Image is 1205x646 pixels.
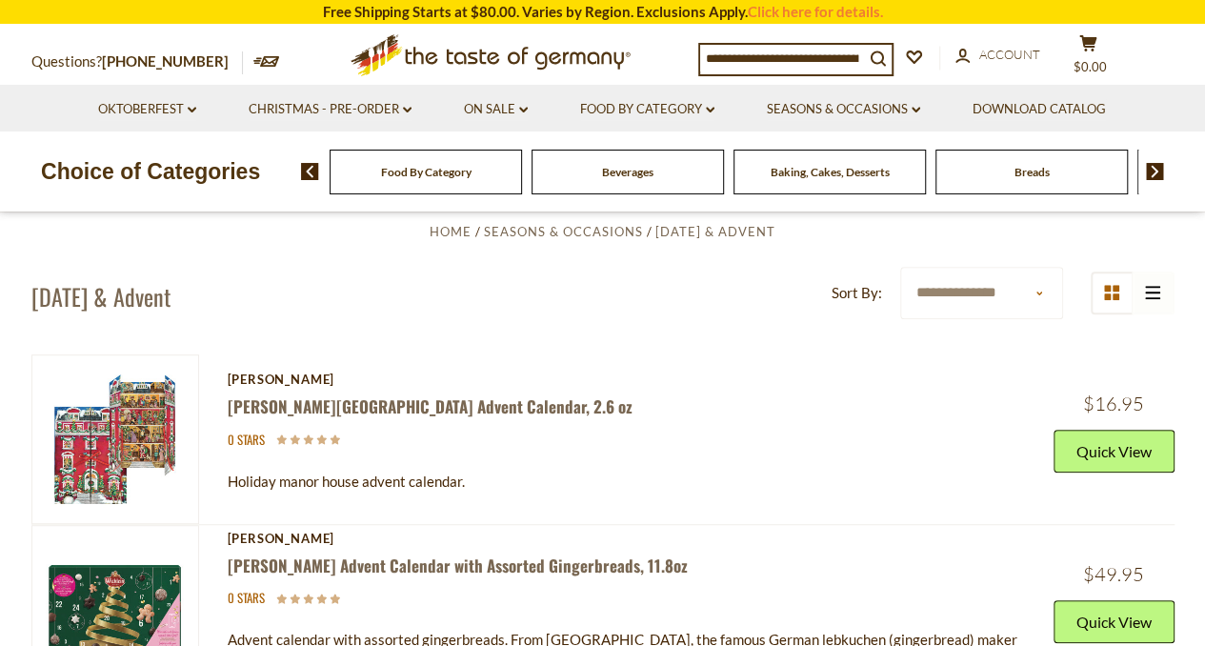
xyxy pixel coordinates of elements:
label: Sort By: [832,281,882,305]
p: Questions? [31,50,243,74]
div: Holiday manor house advent calendar. [228,470,1025,508]
span: Account [979,47,1040,62]
a: Baking, Cakes, Desserts [771,165,890,179]
div: [PERSON_NAME] [228,531,1025,546]
a: [DATE] & Advent [655,224,775,239]
span: $16.95 [1083,392,1144,415]
a: Account [955,45,1040,66]
a: Food By Category [580,99,714,120]
span: 0 stars [228,430,265,449]
span: $0.00 [1074,59,1107,74]
a: Oktoberfest [98,99,196,120]
a: Beverages [602,165,653,179]
a: [PERSON_NAME] Advent Calendar with Assorted Gingerbreads, 11.8oz [228,554,688,577]
img: Windel Manor House Advent Calendar [32,356,198,522]
button: $0.00 [1060,34,1117,82]
a: On Sale [464,99,528,120]
a: [PHONE_NUMBER] [102,52,229,70]
a: [PERSON_NAME][GEOGRAPHIC_DATA] Advent Calendar, 2.6 oz [228,394,633,418]
img: next arrow [1146,163,1164,180]
a: Home [430,224,472,239]
span: 0 stars [228,588,265,607]
a: Breads [1014,165,1050,179]
img: previous arrow [301,163,319,180]
a: Seasons & Occasions [484,224,643,239]
a: Christmas - PRE-ORDER [249,99,412,120]
div: [PERSON_NAME] [228,372,1025,387]
a: Click here for details. [748,3,883,20]
span: $49.95 [1083,562,1144,586]
h1: [DATE] & Advent [31,282,171,311]
button: Quick View [1054,600,1175,643]
a: Download Catalog [973,99,1106,120]
a: Food By Category [381,165,472,179]
a: Seasons & Occasions [767,99,920,120]
button: Quick View [1054,430,1175,473]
